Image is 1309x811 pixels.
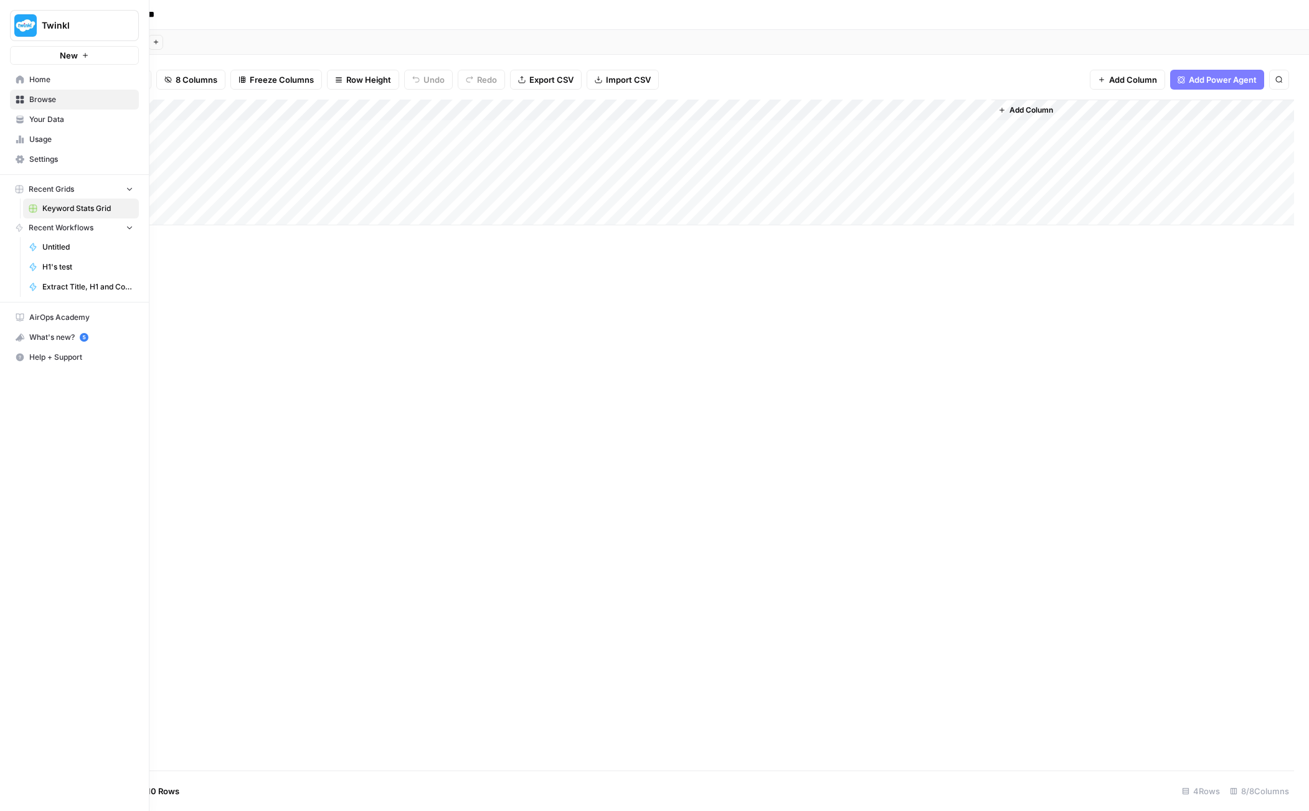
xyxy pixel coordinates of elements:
button: Workspace: Twinkl [10,10,139,41]
span: Browse [29,94,133,105]
button: Add Column [993,102,1058,118]
span: Untitled [42,241,133,253]
div: 8/8 Columns [1225,781,1294,801]
a: Keyword Stats Grid [23,199,139,218]
a: AirOps Academy [10,307,139,327]
span: Recent Workflows [29,222,93,233]
span: Redo [477,73,497,86]
a: 5 [80,333,88,342]
span: Add 10 Rows [130,785,179,797]
button: Undo [404,70,453,90]
span: Add Column [1009,105,1053,116]
a: Untitled [23,237,139,257]
span: AirOps Academy [29,312,133,323]
img: Twinkl Logo [14,14,37,37]
img: website_grey.svg [20,32,30,42]
span: Settings [29,154,133,165]
span: Usage [29,134,133,145]
button: Recent Workflows [10,218,139,237]
button: Recent Grids [10,180,139,199]
a: Home [10,70,139,90]
span: Keyword Stats Grid [42,203,133,214]
span: 8 Columns [176,73,217,86]
span: Add Power Agent [1189,73,1257,86]
button: Export CSV [510,70,582,90]
span: Export CSV [529,73,574,86]
div: What's new? [11,328,138,347]
a: H1's test [23,257,139,277]
span: Help + Support [29,352,133,363]
div: 4 Rows [1177,781,1225,801]
span: Recent Grids [29,184,74,195]
a: Your Data [10,110,139,129]
div: Domain Overview [47,73,111,82]
span: Undo [423,73,445,86]
img: tab_keywords_by_traffic_grey.svg [124,72,134,82]
span: New [60,49,78,62]
span: Import CSV [606,73,651,86]
div: v 4.0.25 [35,20,61,30]
span: Extract Title, H1 and Copy [42,281,133,293]
a: Usage [10,129,139,149]
img: tab_domain_overview_orange.svg [34,72,44,82]
button: What's new? 5 [10,327,139,347]
span: Add Column [1109,73,1157,86]
div: Domain: [DOMAIN_NAME] [32,32,137,42]
span: Your Data [29,114,133,125]
button: Row Height [327,70,399,90]
button: Add Column [1090,70,1165,90]
a: Extract Title, H1 and Copy [23,277,139,297]
img: logo_orange.svg [20,20,30,30]
button: New [10,46,139,65]
span: H1's test [42,261,133,273]
a: Browse [10,90,139,110]
button: Redo [458,70,505,90]
button: Import CSV [587,70,659,90]
button: 8 Columns [156,70,225,90]
button: Help + Support [10,347,139,367]
a: Settings [10,149,139,169]
span: Home [29,74,133,85]
span: Freeze Columns [250,73,314,86]
text: 5 [82,334,85,340]
span: Twinkl [42,19,117,32]
button: Add Power Agent [1170,70,1264,90]
div: Keywords by Traffic [138,73,210,82]
span: Row Height [346,73,391,86]
button: Freeze Columns [230,70,322,90]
